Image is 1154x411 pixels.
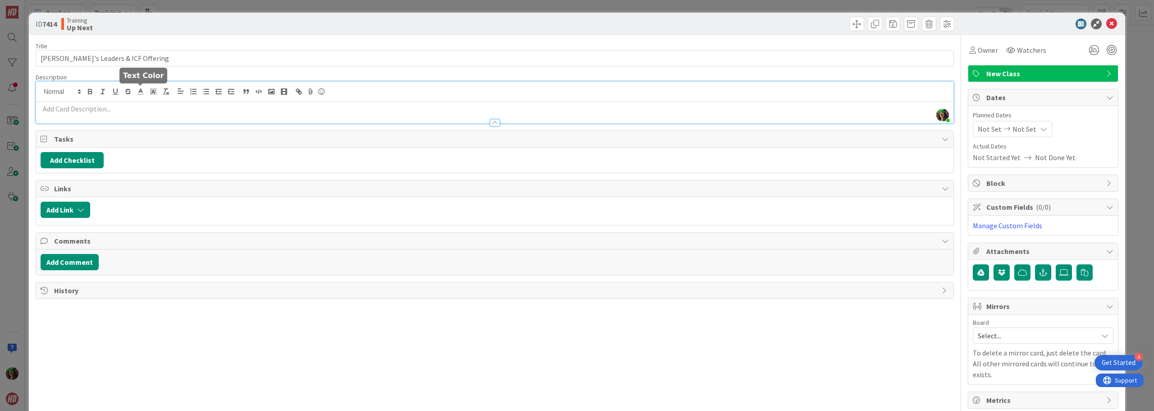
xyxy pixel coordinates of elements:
span: Not Set [978,124,1002,134]
span: ID [36,18,57,29]
input: type card name here... [36,50,954,66]
span: New Class [986,68,1102,79]
b: Up Next [67,24,93,31]
span: Board [973,319,989,326]
span: Planned Dates [973,111,1113,120]
h5: Text Color [123,71,164,80]
span: Comments [54,236,937,246]
span: Dates [986,92,1102,103]
span: Select... [978,329,1093,342]
div: Get Started [1102,358,1136,367]
span: Attachments [986,246,1102,257]
span: Actual Dates [973,142,1113,151]
div: Open Get Started checklist, remaining modules: 4 [1094,355,1143,370]
img: zMbp8UmSkcuFrGHA6WMwLokxENeDinhm.jpg [936,109,949,121]
span: Links [54,183,937,194]
span: Description [36,73,67,81]
span: Not Set [1012,124,1036,134]
span: Support [19,1,41,12]
button: Add Checklist [41,152,104,168]
span: Training [67,17,93,24]
button: Add Comment [41,254,99,270]
b: 7414 [42,19,57,28]
span: Owner [978,45,998,55]
span: Block [986,178,1102,189]
span: Custom Fields [986,202,1102,212]
span: Mirrors [986,301,1102,312]
a: Manage Custom Fields [973,221,1042,230]
span: Watchers [1017,45,1046,55]
p: To delete a mirror card, just delete the card. All other mirrored cards will continue to exists. [973,347,1113,380]
button: Add Link [41,202,90,218]
div: 4 [1135,353,1143,361]
span: Metrics [986,395,1102,406]
span: Not Started Yet [973,152,1021,163]
span: History [54,285,937,296]
span: Tasks [54,134,937,144]
span: ( 0/0 ) [1036,203,1051,212]
label: Title [36,42,47,50]
span: Not Done Yet [1035,152,1076,163]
